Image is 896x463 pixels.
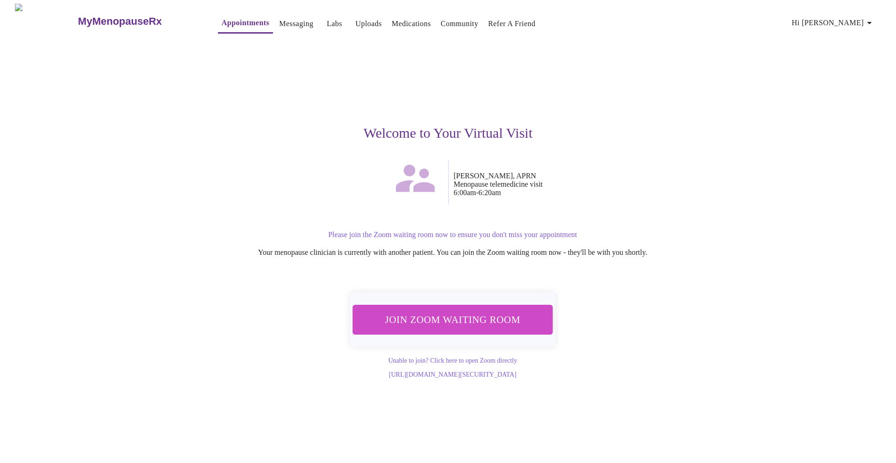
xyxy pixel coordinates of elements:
[356,17,382,30] a: Uploads
[389,371,516,378] a: [URL][DOMAIN_NAME][SECURITY_DATA]
[788,14,879,32] button: Hi [PERSON_NAME]
[218,14,273,34] button: Appointments
[488,17,536,30] a: Refer a Friend
[388,14,434,33] button: Medications
[161,125,735,141] h3: Welcome to Your Virtual Visit
[327,17,342,30] a: Labs
[392,17,431,30] a: Medications
[279,17,313,30] a: Messaging
[222,16,269,29] a: Appointments
[441,17,478,30] a: Community
[388,357,517,364] a: Unable to join? Click here to open Zoom directly
[78,15,162,28] h3: MyMenopauseRx
[437,14,482,33] button: Community
[352,14,386,33] button: Uploads
[364,311,541,328] span: Join Zoom Waiting Room
[170,231,735,239] p: Please join the Zoom waiting room now to ensure you don't miss your appointment
[792,16,875,29] span: Hi [PERSON_NAME]
[454,172,735,197] p: [PERSON_NAME], APRN Menopause telemedicine visit 6:00am - 6:20am
[77,5,199,38] a: MyMenopauseRx
[15,4,77,39] img: MyMenopauseRx Logo
[275,14,317,33] button: Messaging
[170,248,735,257] p: Your menopause clinician is currently with another patient. You can join the Zoom waiting room no...
[320,14,350,33] button: Labs
[352,305,553,335] button: Join Zoom Waiting Room
[484,14,539,33] button: Refer a Friend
